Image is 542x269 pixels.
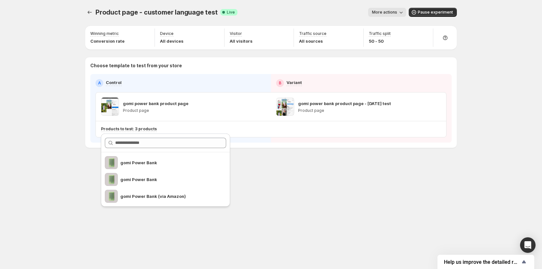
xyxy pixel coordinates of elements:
p: Product page [298,108,391,113]
p: gomi power bank product page [123,100,188,107]
img: gomi Power Bank (via Amazon) [105,190,118,203]
p: All visitors [230,38,253,44]
span: Product page - customer language test [95,8,218,16]
p: Traffic source [299,31,326,36]
p: Control [106,79,122,86]
img: gomi Power Bank [105,156,118,169]
img: gomi power bank product page - July 2025 test [276,98,294,116]
img: gomi Power Bank [105,173,118,186]
p: gomi power bank product page - [DATE] test [298,100,391,107]
button: Experiments [85,8,94,17]
p: gomi Power Bank [120,159,206,166]
p: Products to test: 3 products [101,126,157,132]
span: Pause experiment [418,10,453,15]
p: All sources [299,38,326,44]
p: Traffic split [369,31,391,36]
p: Device [160,31,174,36]
p: Product page [123,108,188,113]
ul: Search for and select a customer segment [101,156,230,203]
h2: A [98,81,101,86]
div: Open Intercom Messenger [520,237,536,253]
button: Show survey - Help us improve the detailed report for A/B campaigns [444,258,528,266]
button: Pause experiment [409,8,457,17]
span: More actions [372,10,397,15]
h2: B [279,81,281,86]
p: gomi Power Bank (via Amazon) [120,193,206,199]
p: Winning metric [90,31,119,36]
p: Choose template to test from your store [90,62,452,69]
p: All devices [160,38,184,44]
p: gomi Power Bank [120,176,206,183]
button: More actions [368,8,406,17]
p: Variant [286,79,302,86]
p: Visitor [230,31,242,36]
p: 50 - 50 [369,38,391,44]
span: Help us improve the detailed report for A/B campaigns [444,259,520,265]
span: Live [227,10,235,15]
p: Conversion rate [90,38,125,44]
img: gomi power bank product page [101,98,119,116]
